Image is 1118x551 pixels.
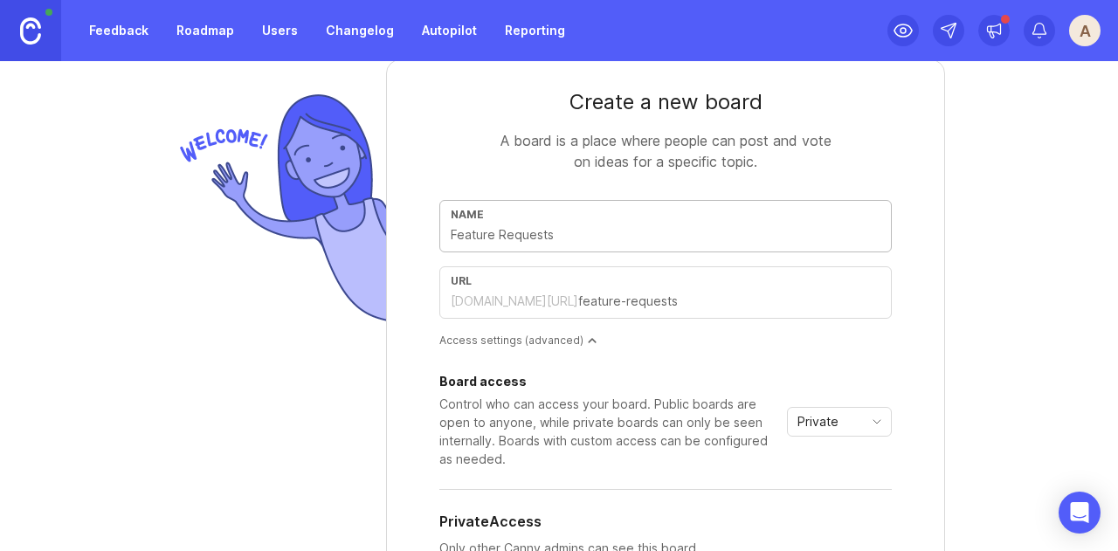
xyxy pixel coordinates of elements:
a: Roadmap [166,15,245,46]
div: [DOMAIN_NAME][URL] [451,293,578,310]
div: Control who can access your board. Public boards are open to anyone, while private boards can onl... [439,395,780,468]
div: url [451,274,880,287]
img: welcome-img-178bf9fb836d0a1529256ffe415d7085.png [173,87,386,329]
div: Create a new board [439,88,892,116]
a: Users [252,15,308,46]
div: toggle menu [787,407,892,437]
input: Feature Requests [451,225,880,245]
div: A board is a place where people can post and vote on ideas for a specific topic. [491,130,840,172]
svg: toggle icon [863,415,891,429]
input: feature-requests [578,292,880,311]
a: Reporting [494,15,576,46]
span: Private [797,412,838,431]
img: Canny Home [20,17,41,45]
a: Autopilot [411,15,487,46]
a: Feedback [79,15,159,46]
div: Name [451,208,880,221]
div: Access settings (advanced) [439,333,892,348]
h5: Private Access [439,511,542,532]
div: Board access [439,375,780,388]
button: A [1069,15,1101,46]
div: Open Intercom Messenger [1059,492,1101,534]
a: Changelog [315,15,404,46]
